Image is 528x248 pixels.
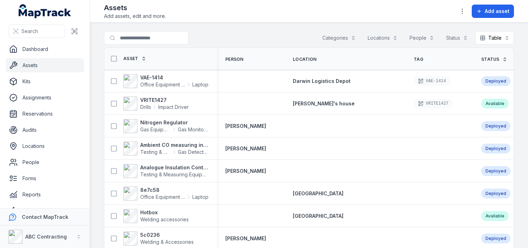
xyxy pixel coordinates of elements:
span: Testing & Measuring Equipment [140,149,171,156]
a: [PERSON_NAME]'s house [293,100,355,107]
span: Gas Monitors - Methane [178,126,208,133]
a: Reports [6,188,84,202]
button: People [405,31,439,45]
a: Locations [6,139,84,153]
a: 8e7c58Office Equipment & ITLaptop [123,187,208,201]
strong: 5c0236 [140,231,194,239]
a: Forms [6,171,84,185]
span: Gas Equipment [140,126,171,133]
a: Nitrogen RegulatorGas EquipmentGas Monitors - Methane [123,119,208,133]
a: Kits [6,74,84,89]
span: Add assets, edit and more. [104,13,166,20]
span: Search [21,28,38,35]
a: Alerts [6,204,84,218]
strong: VRITE1427 [140,97,189,104]
strong: Ambient CO measuring instrument [140,142,208,149]
a: HotboxWelding accessories [123,209,189,223]
a: [GEOGRAPHIC_DATA] [293,190,343,197]
span: [PERSON_NAME]'s house [293,100,355,106]
a: Audits [6,123,84,137]
a: Reservations [6,107,84,121]
span: Location [293,57,316,62]
a: [PERSON_NAME] [225,145,266,152]
div: Deployed [481,121,510,131]
button: Table [475,31,514,45]
span: Impact Driver [158,104,189,111]
span: Person [225,57,244,62]
a: Assignments [6,91,84,105]
div: Deployed [481,234,510,243]
a: [PERSON_NAME] [225,123,266,130]
div: VRITE1427 [414,99,453,109]
span: Asset [123,56,139,61]
a: MapTrack [19,4,71,18]
a: VRITE1427DrillsImpact Driver [123,97,189,111]
span: Drills [140,104,151,111]
div: Available [481,211,509,221]
span: Welding & Accessories [140,239,194,245]
strong: ABC Contracting [25,234,67,240]
button: Locations [363,31,402,45]
button: Status [442,31,472,45]
strong: VAE-1414 [140,74,208,81]
div: Deployed [481,166,510,176]
a: [GEOGRAPHIC_DATA] [293,213,343,220]
span: Office Equipment & IT [140,194,185,201]
span: Add asset [485,8,509,15]
a: Ambient CO measuring instrumentTesting & Measuring EquipmentGas Detectors [123,142,208,156]
span: Darwin Logistics Depot [293,78,350,84]
strong: Contact MapTrack [22,214,68,220]
button: Search [8,25,65,38]
a: Asset [123,56,146,61]
span: Tag [414,57,423,62]
strong: Hotbox [140,209,189,216]
strong: Nitrogen Regulator [140,119,208,126]
a: 5c0236Welding & Accessories [123,231,194,246]
span: Laptop [192,194,208,201]
div: VAE-1414 [414,76,450,86]
span: Laptop [192,81,208,88]
div: Available [481,99,509,109]
a: [PERSON_NAME] [225,235,266,242]
strong: Analogue Insulation Continuity Tester [140,164,208,171]
a: People [6,155,84,169]
a: Status [481,57,507,62]
div: Deployed [481,144,510,154]
a: Analogue Insulation Continuity TesterTesting & Measuring Equipment [123,164,208,178]
span: Status [481,57,500,62]
span: Welding accessories [140,216,189,222]
span: Gas Detectors [178,149,208,156]
h2: Assets [104,3,166,13]
a: [PERSON_NAME] [225,168,266,175]
a: Assets [6,58,84,72]
span: Testing & Measuring Equipment [140,171,213,177]
button: Categories [318,31,360,45]
div: Deployed [481,76,510,86]
button: Add asset [472,5,514,18]
span: [GEOGRAPHIC_DATA] [293,190,343,196]
div: Deployed [481,189,510,198]
a: Darwin Logistics Depot [293,78,350,85]
span: [GEOGRAPHIC_DATA] [293,213,343,219]
span: Office Equipment & IT [140,81,185,88]
a: VAE-1414Office Equipment & ITLaptop [123,74,208,88]
a: Dashboard [6,42,84,56]
strong: 8e7c58 [140,187,208,194]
